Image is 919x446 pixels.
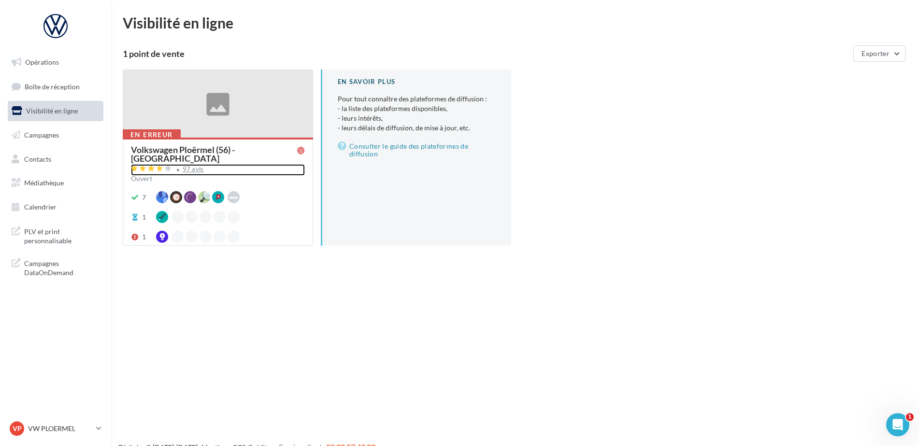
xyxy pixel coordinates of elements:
[25,58,59,66] span: Opérations
[183,166,204,172] div: 97 avis
[6,221,105,250] a: PLV et print personnalisable
[25,82,80,90] span: Boîte de réception
[123,15,907,30] div: Visibilité en ligne
[142,193,146,202] div: 7
[131,174,152,182] span: Ouvert
[123,129,181,140] div: En erreur
[338,77,496,86] div: En savoir plus
[886,413,909,436] iframe: Intercom live chat
[853,45,905,62] button: Exporter
[6,197,105,217] a: Calendrier
[24,131,59,139] span: Campagnes
[8,419,103,438] a: VP VW PLOERMEL
[131,145,297,163] div: Volkswagen Ploërmel (56) - [GEOGRAPHIC_DATA]
[338,94,496,133] p: Pour tout connaître des plateformes de diffusion :
[13,424,22,433] span: VP
[338,123,496,133] li: - leurs délais de diffusion, de mise à jour, etc.
[28,424,92,433] p: VW PLOERMEL
[6,173,105,193] a: Médiathèque
[6,125,105,145] a: Campagnes
[24,179,64,187] span: Médiathèque
[338,113,496,123] li: - leurs intérêts,
[906,413,914,421] span: 1
[123,49,849,58] div: 1 point de vente
[142,212,146,222] div: 1
[6,52,105,72] a: Opérations
[6,76,105,97] a: Boîte de réception
[24,154,51,163] span: Contacts
[24,203,57,211] span: Calendrier
[6,253,105,281] a: Campagnes DataOnDemand
[24,257,100,278] span: Campagnes DataOnDemand
[24,225,100,246] span: PLV et print personnalisable
[26,107,78,115] span: Visibilité en ligne
[142,232,146,242] div: 1
[6,101,105,121] a: Visibilité en ligne
[338,140,496,160] a: Consulter le guide des plateformes de diffusion
[338,104,496,113] li: - la liste des plateformes disponibles,
[862,49,890,57] span: Exporter
[131,164,305,176] a: 97 avis
[6,149,105,169] a: Contacts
